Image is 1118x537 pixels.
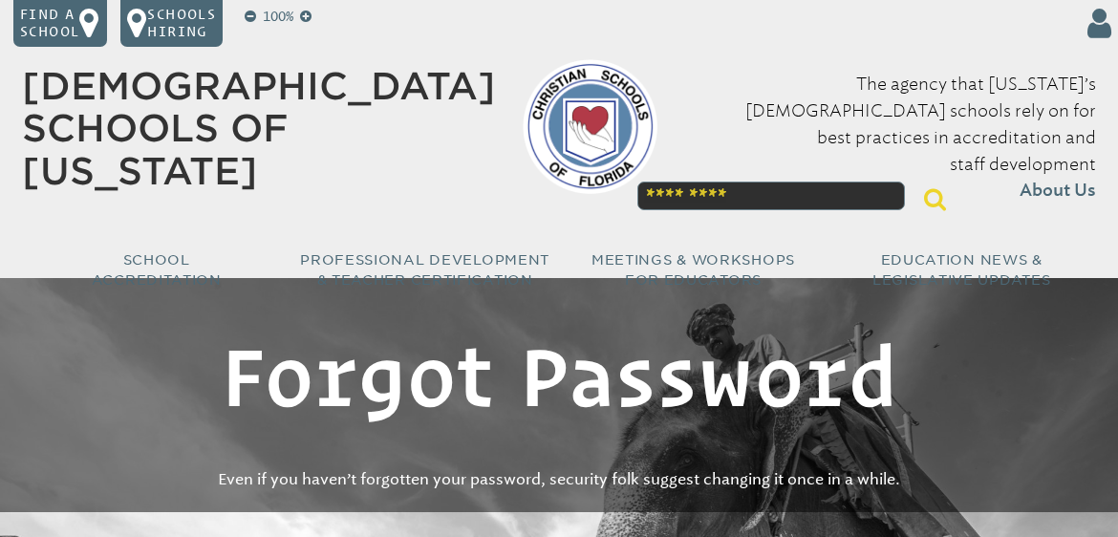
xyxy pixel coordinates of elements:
p: Even if you haven’t forgotten your password, security folk suggest changing it once in a while. [193,461,924,499]
p: The agency that [US_STATE]’s [DEMOGRAPHIC_DATA] schools rely on for best practices in accreditati... [684,71,1096,204]
h1: Forgot Password [128,318,990,434]
img: csf-logo-web-colors.png [523,59,656,193]
span: About Us [1020,178,1096,204]
p: 100% [260,7,297,27]
span: School Accreditation [92,252,222,288]
p: Find a school [20,7,79,40]
span: Meetings & Workshops for Educators [591,252,795,288]
span: Education News & Legislative Updates [872,252,1050,288]
a: [DEMOGRAPHIC_DATA] Schools of [US_STATE] [22,64,496,193]
p: Schools Hiring [147,7,216,40]
span: Professional Development & Teacher Certification [300,252,549,288]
